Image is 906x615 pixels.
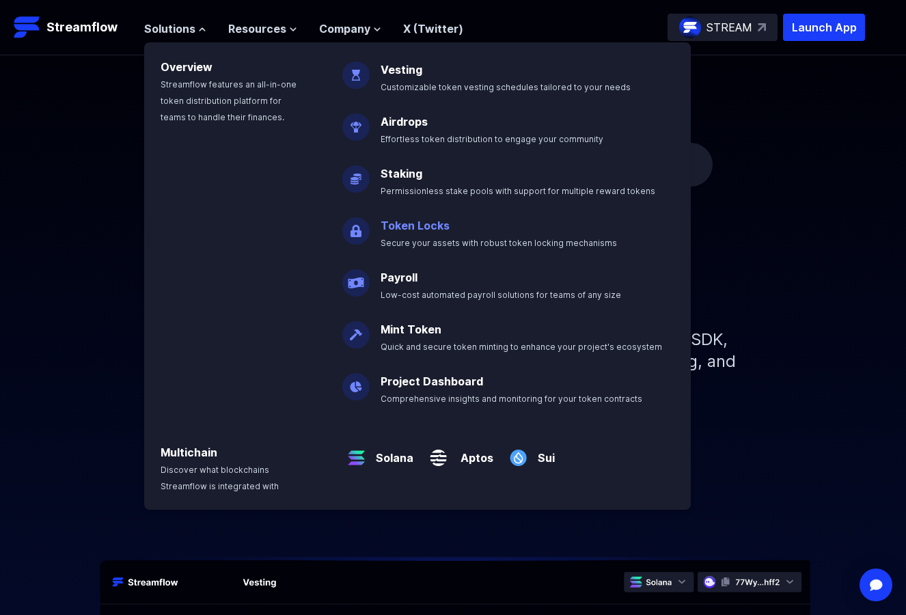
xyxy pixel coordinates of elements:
[228,20,286,37] span: Resources
[381,134,603,144] span: Effortless token distribution to engage your community
[14,14,131,41] a: Streamflow
[381,82,631,92] span: Customizable token vesting schedules tailored to your needs
[381,342,662,352] span: Quick and secure token minting to enhance your project's ecosystem
[319,20,370,37] span: Company
[342,362,370,400] img: Project Dashboard
[668,14,778,41] a: STREAM
[381,271,417,284] a: Payroll
[161,60,212,74] a: Overview
[452,439,493,466] a: Aptos
[161,79,297,122] span: Streamflow features an all-in-one token distribution platform for teams to handle their finances.
[161,465,279,491] span: Discover what blockchains Streamflow is integrated with
[342,310,370,348] img: Mint Token
[144,20,206,37] button: Solutions
[14,14,41,41] img: Streamflow Logo
[381,394,642,404] span: Comprehensive insights and monitoring for your token contracts
[342,51,370,89] img: Vesting
[342,206,370,245] img: Token Locks
[783,14,865,41] button: Launch App
[319,20,381,37] button: Company
[424,433,452,471] img: Aptos
[860,569,892,601] div: Open Intercom Messenger
[381,290,621,300] span: Low-cost automated payroll solutions for teams of any size
[679,16,701,38] img: streamflow-logo-circle.png
[758,23,766,31] img: top-right-arrow.svg
[532,439,555,466] a: Sui
[381,115,428,128] a: Airdrops
[381,63,422,77] a: Vesting
[46,18,118,37] p: Streamflow
[342,258,370,297] img: Payroll
[403,22,463,36] a: X (Twitter)
[381,186,655,196] span: Permissionless stake pools with support for multiple reward tokens
[342,102,370,141] img: Airdrops
[228,20,297,37] button: Resources
[381,323,441,336] a: Mint Token
[504,433,532,471] img: Sui
[161,446,217,459] a: Multichain
[342,154,370,193] img: Staking
[144,20,195,37] span: Solutions
[370,439,413,466] a: Solana
[381,219,450,232] a: Token Locks
[381,238,617,248] span: Secure your assets with robust token locking mechanisms
[706,19,752,36] p: STREAM
[381,374,483,388] a: Project Dashboard
[342,433,370,471] img: Solana
[381,167,422,180] a: Staking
